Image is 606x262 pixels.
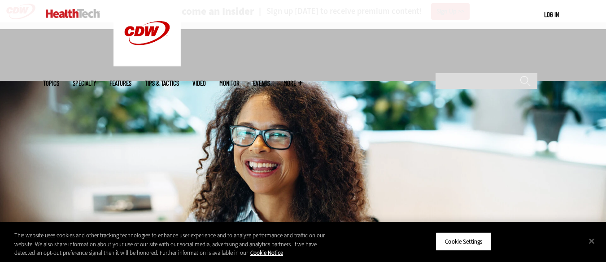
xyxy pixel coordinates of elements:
a: More information about your privacy [250,249,283,257]
div: This website uses cookies and other tracking technologies to enhance user experience and to analy... [14,231,333,258]
span: Specialty [73,80,96,87]
button: Cookie Settings [436,232,492,251]
button: Close [582,231,602,251]
a: Log in [544,10,559,18]
span: More [283,80,302,87]
a: Video [192,80,206,87]
span: Topics [43,80,59,87]
div: User menu [544,10,559,19]
a: Tips & Tactics [145,80,179,87]
a: CDW [113,59,181,69]
img: Home [46,9,100,18]
a: Events [253,80,270,87]
a: Features [109,80,131,87]
a: MonITor [219,80,240,87]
